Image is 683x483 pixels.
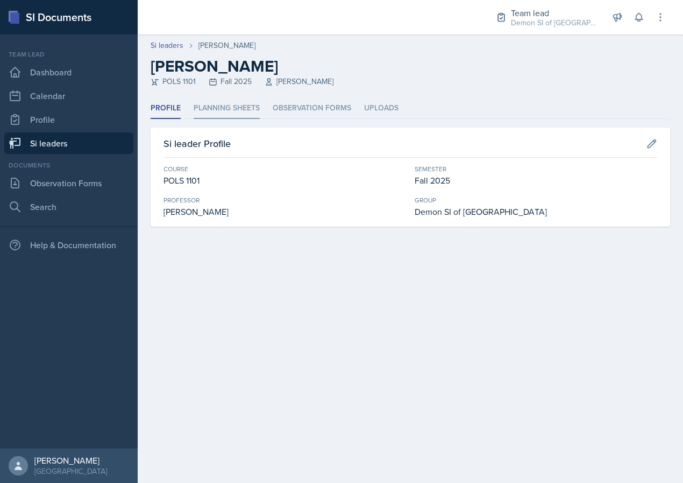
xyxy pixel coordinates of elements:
a: Si leaders [151,40,183,51]
a: Search [4,196,133,218]
div: Demon SI of [GEOGRAPHIC_DATA] [415,205,657,218]
h2: [PERSON_NAME] [151,57,670,76]
div: [PERSON_NAME] [198,40,255,51]
div: [PERSON_NAME] [34,455,107,466]
li: Profile [151,98,181,119]
div: Documents [4,160,133,170]
a: Dashboard [4,61,133,83]
div: [PERSON_NAME] [163,205,406,218]
li: Planning Sheets [194,98,260,119]
div: Professor [163,195,406,205]
div: Team lead [4,50,133,59]
div: Fall 2025 [415,174,657,187]
div: Course [163,164,406,174]
a: Observation Forms [4,172,133,194]
h3: Si leader Profile [163,136,231,151]
div: Group [415,195,657,205]
a: Profile [4,109,133,130]
div: Demon SI of [GEOGRAPHIC_DATA] / Fall 2025 [511,17,597,29]
div: Semester [415,164,657,174]
li: Uploads [364,98,399,119]
li: Observation Forms [273,98,351,119]
div: Team lead [511,6,597,19]
div: Help & Documentation [4,234,133,256]
div: [GEOGRAPHIC_DATA] [34,466,107,477]
a: Calendar [4,85,133,107]
a: Si leaders [4,132,133,154]
div: POLS 1101 [163,174,406,187]
div: POLS 1101 Fall 2025 [PERSON_NAME] [151,76,670,87]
